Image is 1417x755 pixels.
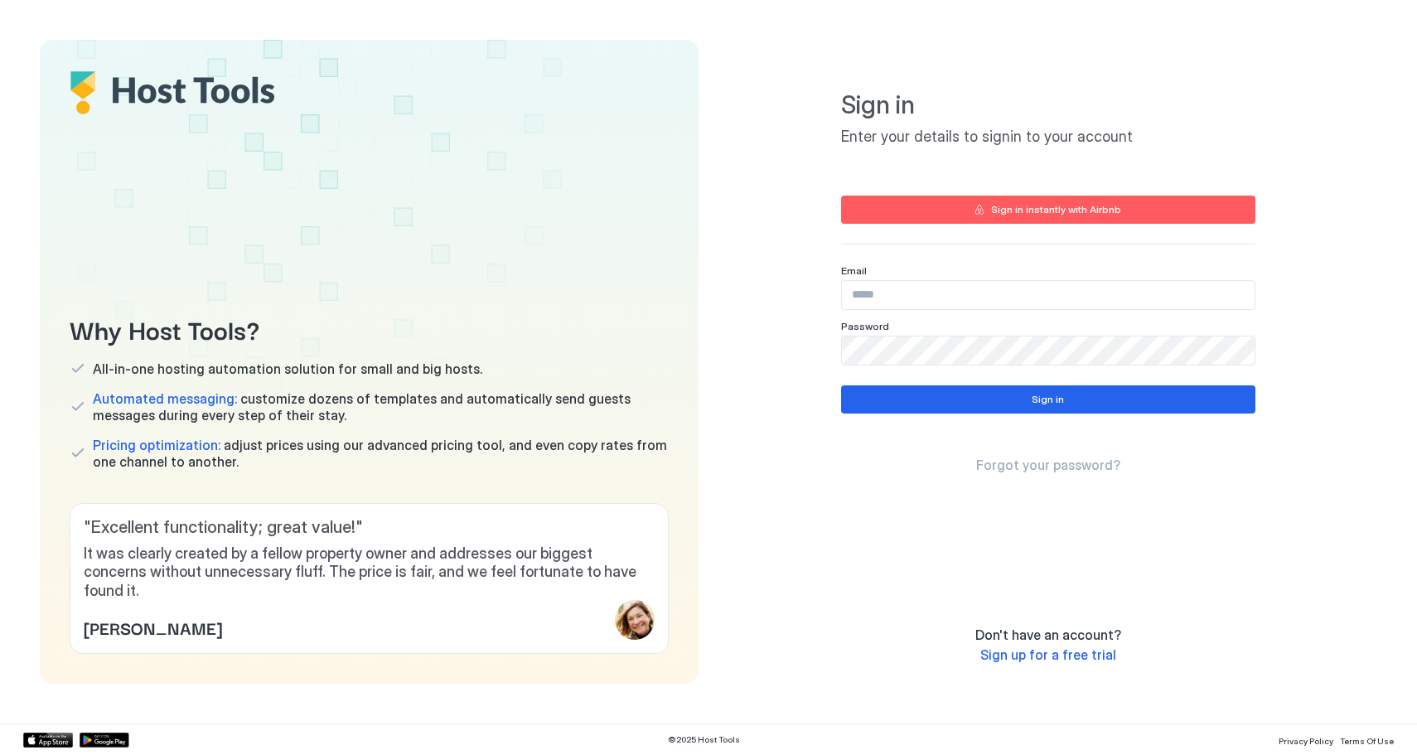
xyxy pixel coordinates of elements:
div: Sign in [1032,392,1064,407]
span: Pricing optimization: [93,437,220,453]
a: Forgot your password? [976,457,1120,474]
span: Privacy Policy [1279,736,1333,746]
span: © 2025 Host Tools [668,734,740,745]
div: profile [615,600,655,640]
span: Why Host Tools? [70,310,669,347]
span: [PERSON_NAME] [84,615,222,640]
span: All-in-one hosting automation solution for small and big hosts. [93,361,482,377]
a: Google Play Store [80,733,129,748]
span: " Excellent functionality; great value! " [84,517,655,538]
a: Sign up for a free trial [980,646,1116,664]
span: Sign up for a free trial [980,646,1116,663]
span: Sign in [841,90,1255,121]
a: App Store [23,733,73,748]
div: Sign in instantly with Airbnb [991,202,1121,217]
span: customize dozens of templates and automatically send guests messages during every step of their s... [93,390,669,423]
a: Terms Of Use [1340,731,1394,748]
a: Privacy Policy [1279,731,1333,748]
span: Enter your details to signin to your account [841,128,1255,147]
span: Forgot your password? [976,457,1120,473]
input: Input Field [842,336,1255,365]
span: Email [841,264,867,277]
span: Don't have an account? [975,627,1121,643]
button: Sign in instantly with Airbnb [841,196,1255,224]
span: adjust prices using our advanced pricing tool, and even copy rates from one channel to another. [93,437,669,470]
input: Input Field [842,281,1255,309]
span: Password [841,320,889,332]
button: Sign in [841,385,1255,414]
span: It was clearly created by a fellow property owner and addresses our biggest concerns without unne... [84,544,655,601]
span: Terms Of Use [1340,736,1394,746]
span: Automated messaging: [93,390,237,407]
